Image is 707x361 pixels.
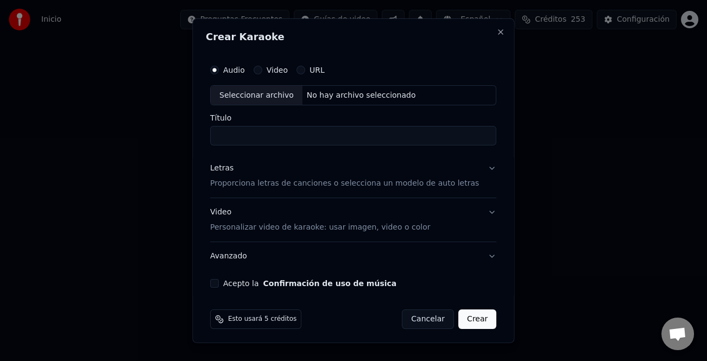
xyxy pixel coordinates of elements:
[458,309,496,329] button: Crear
[228,315,296,324] span: Esto usará 5 créditos
[210,222,430,233] p: Personalizar video de karaoke: usar imagen, video o color
[223,66,245,73] label: Audio
[210,207,430,233] div: Video
[402,309,454,329] button: Cancelar
[211,85,302,105] div: Seleccionar archivo
[210,163,233,174] div: Letras
[210,154,496,198] button: LetrasProporciona letras de canciones o selecciona un modelo de auto letras
[310,66,325,73] label: URL
[210,178,479,189] p: Proporciona letras de canciones o selecciona un modelo de auto letras
[302,90,420,100] div: No hay archivo seleccionado
[210,242,496,270] button: Avanzado
[223,280,396,287] label: Acepto la
[267,66,288,73] label: Video
[263,280,397,287] button: Acepto la
[210,114,496,122] label: Título
[206,31,501,41] h2: Crear Karaoke
[210,198,496,242] button: VideoPersonalizar video de karaoke: usar imagen, video o color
